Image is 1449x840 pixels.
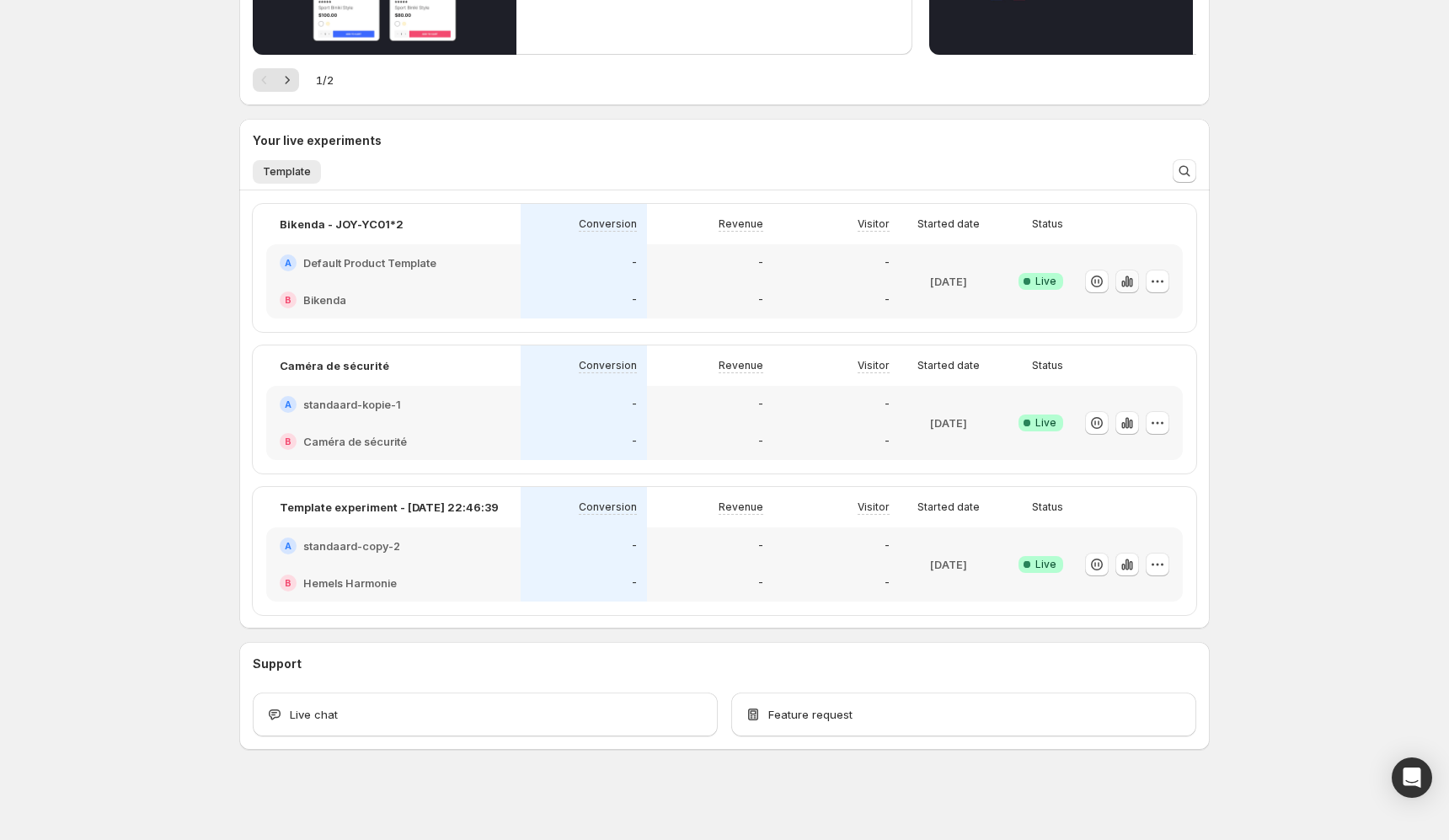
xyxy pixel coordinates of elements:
[263,165,311,179] span: Template
[1032,359,1063,372] p: Status
[632,398,637,411] p: -
[858,217,890,231] p: Visitor
[280,357,389,374] p: Caméra de sécurité
[758,398,763,411] p: -
[885,435,890,448] p: -
[632,435,637,448] p: -
[885,256,890,270] p: -
[719,217,763,231] p: Revenue
[303,292,346,308] h2: Bikenda
[758,576,763,590] p: -
[1035,558,1056,571] span: Live
[917,217,980,231] p: Started date
[253,68,299,92] nav: Pagination
[1035,275,1056,288] span: Live
[303,254,436,271] h2: Default Product Template
[285,295,291,305] h2: B
[285,436,291,447] h2: B
[858,500,890,514] p: Visitor
[758,256,763,270] p: -
[285,258,291,268] h2: A
[253,655,302,672] h3: Support
[579,359,637,372] p: Conversion
[858,359,890,372] p: Visitor
[885,293,890,307] p: -
[280,216,404,233] p: Bikenda - JOY-YC01*2
[1173,159,1196,183] button: Search and filter results
[917,500,980,514] p: Started date
[930,273,967,290] p: [DATE]
[930,556,967,573] p: [DATE]
[1032,217,1063,231] p: Status
[758,539,763,553] p: -
[885,576,890,590] p: -
[632,256,637,270] p: -
[303,538,400,554] h2: standaard-copy-2
[885,398,890,411] p: -
[758,435,763,448] p: -
[316,72,334,88] span: 1 / 2
[1392,757,1432,798] div: Open Intercom Messenger
[632,576,637,590] p: -
[275,68,299,92] button: Next
[303,396,401,413] h2: standaard-kopie-1
[280,499,499,516] p: Template experiment - [DATE] 22:46:39
[285,541,291,551] h2: A
[285,578,291,588] h2: B
[1032,500,1063,514] p: Status
[290,706,338,723] span: Live chat
[579,217,637,231] p: Conversion
[303,575,397,591] h2: Hemels Harmonie
[303,433,407,450] h2: Caméra de sécurité
[719,500,763,514] p: Revenue
[632,539,637,553] p: -
[885,539,890,553] p: -
[285,399,291,409] h2: A
[719,359,763,372] p: Revenue
[917,359,980,372] p: Started date
[930,415,967,431] p: [DATE]
[632,293,637,307] p: -
[758,293,763,307] p: -
[768,706,853,723] span: Feature request
[1035,416,1056,430] span: Live
[253,132,382,149] h3: Your live experiments
[579,500,637,514] p: Conversion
